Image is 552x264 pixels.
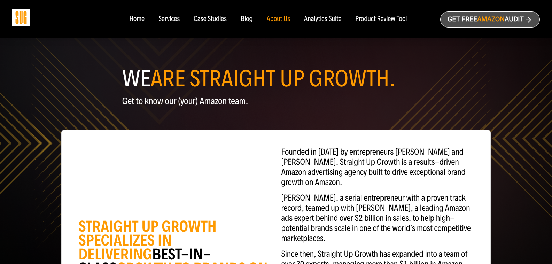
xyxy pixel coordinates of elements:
a: Product Review Tool [355,15,407,23]
h1: WE [122,68,430,89]
p: [PERSON_NAME], a serial entrepreneur with a proven track record, teamed up with [PERSON_NAME], a ... [281,193,474,243]
a: Case Studies [194,15,227,23]
p: Get to know our (your) Amazon team. [122,96,430,106]
span: Amazon [477,16,505,23]
p: Founded in [DATE] by entrepreneurs [PERSON_NAME] and [PERSON_NAME], Straight Up Growth is a resul... [281,147,474,187]
a: Home [129,15,144,23]
a: Services [158,15,180,23]
a: Analytics Suite [304,15,341,23]
a: Blog [241,15,253,23]
a: About Us [267,15,290,23]
img: Sug [12,9,30,26]
span: ARE STRAIGHT UP GROWTH. [150,65,396,93]
a: Get freeAmazonAudit [440,11,540,28]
